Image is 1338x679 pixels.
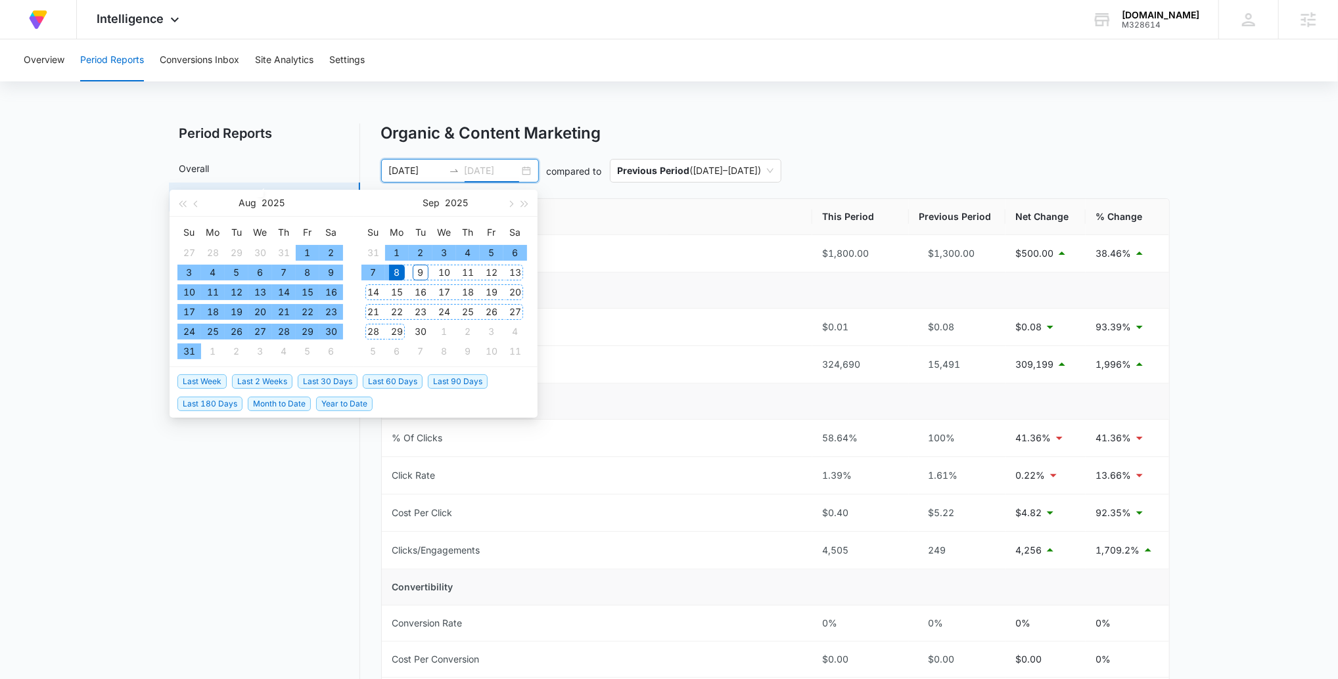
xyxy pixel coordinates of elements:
div: 1 [436,324,452,339]
span: Last 90 Days [428,374,488,389]
p: Previous Period [618,165,690,176]
td: 2025-08-13 [248,282,272,302]
td: 2025-09-07 [361,263,385,282]
div: 9 [460,343,476,359]
button: Conversions Inbox [160,39,239,81]
td: 2025-09-02 [409,243,432,263]
p: 38.46% [1096,246,1132,261]
div: 1.39% [823,468,898,483]
div: 17 [181,304,197,320]
div: 4 [205,265,221,280]
div: 25 [460,304,476,320]
div: 22 [300,304,315,320]
th: Tu [225,222,248,243]
div: account id [1122,20,1199,30]
div: 324,690 [823,357,898,372]
th: Previous Period [909,199,1005,235]
td: 2025-09-24 [432,302,456,322]
span: Last 2 Weeks [232,374,292,389]
a: Overall [179,162,210,175]
th: Mo [385,222,409,243]
td: 2025-09-04 [272,341,296,361]
span: Last 60 Days [363,374,423,389]
td: 2025-09-02 [225,341,248,361]
p: 13.66% [1096,468,1132,483]
p: 0% [1096,616,1111,630]
td: 2025-10-02 [456,322,480,341]
td: 2025-10-11 [503,341,527,361]
td: 2025-07-29 [225,243,248,263]
td: 2025-08-09 [319,263,343,282]
th: Fr [296,222,319,243]
p: 0% [1096,652,1111,667]
div: account name [1122,10,1199,20]
div: 4,505 [823,543,898,558]
th: We [432,222,456,243]
div: 19 [484,284,499,300]
div: 23 [323,304,339,320]
td: 2025-08-18 [201,302,225,322]
td: 2025-10-07 [409,341,432,361]
button: Overview [24,39,64,81]
span: Year to Date [316,397,373,411]
div: 7 [365,265,381,280]
td: 2025-09-06 [319,341,343,361]
div: 6 [252,265,268,280]
td: 2025-10-09 [456,341,480,361]
div: 27 [507,304,523,320]
th: Net Change [1005,199,1086,235]
div: 21 [365,304,381,320]
td: 2025-08-04 [201,263,225,282]
div: Click Rate [392,468,436,483]
td: 2025-09-11 [456,263,480,282]
td: 2025-09-23 [409,302,432,322]
div: 16 [323,284,339,300]
div: 13 [252,284,268,300]
div: 9 [413,265,428,280]
div: 31 [181,343,197,359]
p: 92.35% [1096,506,1132,520]
div: $0.08 [919,320,995,334]
div: 2 [323,245,339,261]
td: 2025-09-12 [480,263,503,282]
button: 2025 [262,190,285,216]
span: Last Week [177,374,227,389]
td: 2025-08-27 [248,322,272,341]
td: 2025-09-14 [361,282,385,302]
p: compared to [547,164,602,178]
td: 2025-09-01 [385,243,409,263]
p: 4,256 [1016,543,1042,558]
td: 2025-09-25 [456,302,480,322]
td: 2025-09-15 [385,282,409,302]
th: Sa [503,222,527,243]
div: 11 [205,284,221,300]
div: 14 [276,284,292,300]
td: 2025-09-22 [385,302,409,322]
span: Last 30 Days [298,374,358,389]
p: 93.39% [1096,320,1132,334]
div: 29 [229,245,244,261]
td: 2025-08-17 [177,302,201,322]
div: 0% [919,616,995,630]
td: 2025-09-01 [201,341,225,361]
p: 41.36% [1096,431,1132,445]
td: 2025-09-03 [248,341,272,361]
div: 1.61% [919,468,995,483]
p: 41.36% [1016,431,1051,445]
td: 2025-09-29 [385,322,409,341]
td: 2025-08-06 [248,263,272,282]
td: 2025-08-22 [296,302,319,322]
div: 18 [460,284,476,300]
th: Metric [382,199,812,235]
div: 14 [365,284,381,300]
button: 2025 [446,190,469,216]
div: 3 [436,245,452,261]
td: 2025-10-05 [361,341,385,361]
div: % Of Clicks [392,431,443,445]
th: This Period [812,199,909,235]
p: 1,709.2% [1096,543,1140,558]
div: 10 [484,343,499,359]
td: 2025-09-21 [361,302,385,322]
td: 2025-09-04 [456,243,480,263]
td: 2025-08-03 [177,263,201,282]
